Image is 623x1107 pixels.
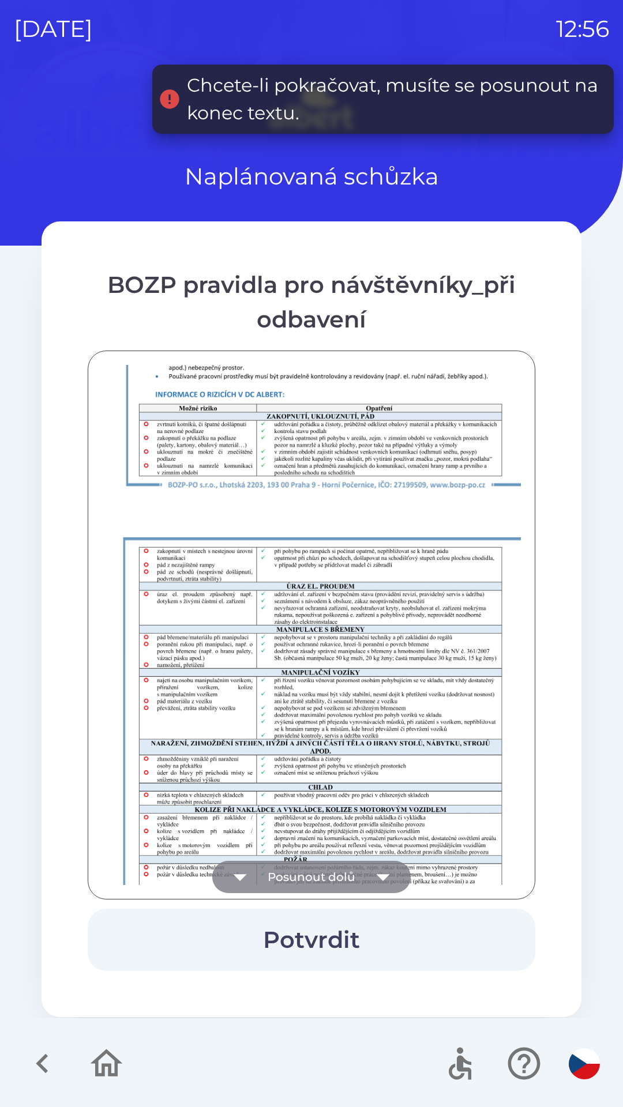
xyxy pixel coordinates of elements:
div: Chcete-li pokračovat, musíte se posunout na konec textu. [187,71,602,127]
img: Logo [42,81,581,136]
p: Naplánovaná schůzka [185,159,439,194]
button: Posunout dolů [212,861,411,893]
p: [DATE] [14,12,93,46]
button: Potvrdit [88,909,535,971]
p: 12:56 [556,12,609,46]
img: cs flag [569,1048,600,1079]
div: BOZP pravidla pro návštěvníky_při odbavení [88,268,535,337]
